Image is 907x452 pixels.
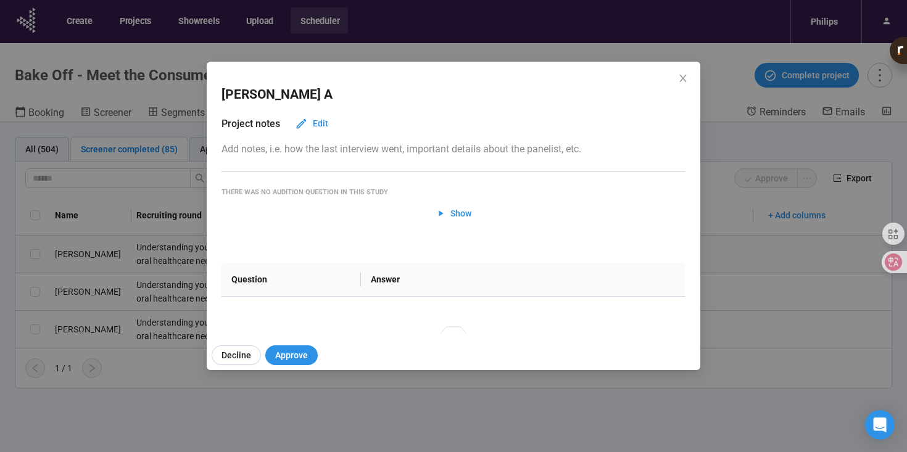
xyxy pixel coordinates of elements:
[865,410,895,440] div: Open Intercom Messenger
[313,117,328,130] span: Edit
[285,113,338,133] button: Edit
[222,348,251,362] span: Decline
[222,141,685,157] p: Add notes, i.e. how the last interview went, important details about the panelist, etc.
[265,345,318,365] button: Approve
[222,263,361,297] th: Question
[426,203,482,223] button: Show
[275,348,308,362] span: Approve
[222,84,333,105] h2: [PERSON_NAME] A
[212,345,261,365] button: Decline
[678,73,688,83] span: close
[222,116,280,131] h3: Project notes
[676,72,690,86] button: Close
[450,207,471,220] span: Show
[222,187,685,197] div: There was no audition question in this study
[361,263,685,297] th: Answer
